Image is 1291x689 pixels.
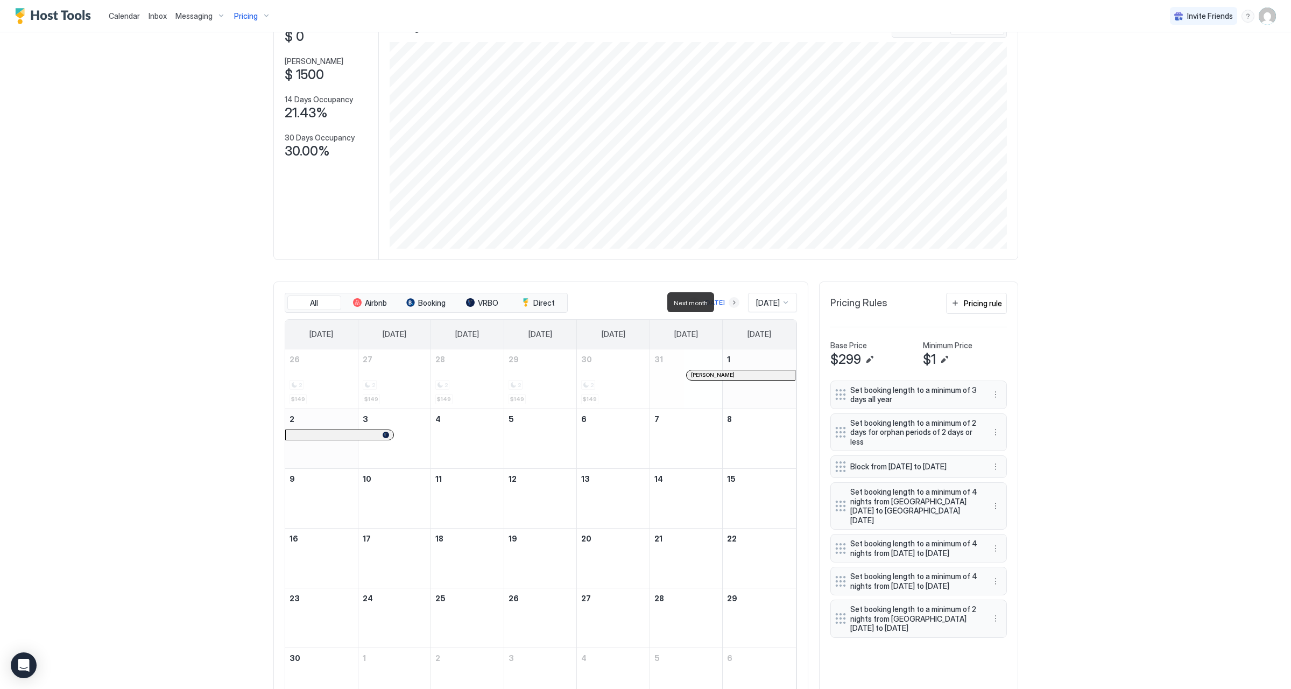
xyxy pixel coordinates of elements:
span: 3 [363,414,368,424]
a: November 4, 2025 [431,409,504,429]
span: Minimum Price [923,341,972,350]
span: $299 [830,351,861,368]
span: 4 [435,414,441,424]
td: November 14, 2025 [650,468,723,528]
span: 6 [727,653,732,663]
button: More options [989,460,1002,473]
a: December 6, 2025 [723,648,795,668]
span: Base Price [830,341,867,350]
span: [DATE] [674,329,698,339]
td: October 26, 2025 [285,349,358,409]
a: November 10, 2025 [358,469,431,489]
span: [DATE] [383,329,406,339]
button: More options [989,426,1002,439]
div: menu [989,460,1002,473]
div: User profile [1259,8,1276,25]
span: 29 [727,594,737,603]
a: November 17, 2025 [358,529,431,549]
a: October 27, 2025 [358,349,431,369]
a: November 9, 2025 [285,469,358,489]
span: 1 [727,355,730,364]
td: October 29, 2025 [504,349,577,409]
td: November 7, 2025 [650,409,723,468]
div: Pricing rule [964,298,1002,309]
span: 25 [435,594,446,603]
span: 2 [435,653,440,663]
a: November 19, 2025 [504,529,577,549]
a: Sunday [299,320,344,349]
a: November 3, 2025 [358,409,431,429]
div: menu [989,542,1002,555]
span: 10 [363,474,371,483]
td: November 16, 2025 [285,528,358,588]
span: Booking [418,298,446,308]
a: Thursday [591,320,636,349]
div: menu [989,388,1002,401]
span: 18 [435,534,443,543]
a: November 13, 2025 [577,469,650,489]
td: November 3, 2025 [358,409,431,468]
a: November 14, 2025 [650,469,723,489]
a: October 29, 2025 [504,349,577,369]
td: November 1, 2025 [723,349,796,409]
a: November 16, 2025 [285,529,358,549]
button: More options [989,612,1002,625]
span: [PERSON_NAME] [285,57,343,66]
a: November 6, 2025 [577,409,650,429]
span: 12 [509,474,517,483]
div: menu [989,426,1002,439]
span: 2 [290,414,294,424]
span: Inbox [149,11,167,20]
span: [DATE] [756,298,780,308]
div: menu [989,575,1002,588]
span: [DATE] [455,329,479,339]
a: November 21, 2025 [650,529,723,549]
a: November 11, 2025 [431,469,504,489]
a: December 5, 2025 [650,648,723,668]
td: November 11, 2025 [431,468,504,528]
a: Inbox [149,10,167,22]
td: November 24, 2025 [358,588,431,648]
div: Set booking length to a minimum of 4 nights from [DATE] to [DATE] menu [830,567,1007,595]
a: Host Tools Logo [15,8,96,24]
a: November 5, 2025 [504,409,577,429]
a: November 20, 2025 [577,529,650,549]
a: November 24, 2025 [358,588,431,608]
span: 19 [509,534,517,543]
span: 5 [654,653,660,663]
span: 3 [509,653,514,663]
span: Calendar [109,11,140,20]
a: Monday [372,320,417,349]
td: November 18, 2025 [431,528,504,588]
span: 16 [290,534,298,543]
div: tab-group [285,293,568,313]
span: Block from [DATE] to [DATE] [850,462,978,472]
span: Invite Friends [1187,11,1233,21]
div: Set booking length to a minimum of 2 days for orphan periods of 2 days or less menu [830,413,1007,452]
span: 23 [290,594,300,603]
td: November 17, 2025 [358,528,431,588]
button: All [287,296,341,311]
span: 28 [654,594,664,603]
a: Saturday [737,320,782,349]
td: November 15, 2025 [723,468,796,528]
td: November 19, 2025 [504,528,577,588]
span: Set booking length to a minimum of 4 nights from [GEOGRAPHIC_DATA][DATE] to [GEOGRAPHIC_DATA][DATE] [850,487,978,525]
span: 6 [581,414,587,424]
a: November 15, 2025 [723,469,795,489]
span: 31 [654,355,663,364]
span: 24 [363,594,373,603]
td: November 23, 2025 [285,588,358,648]
span: 15 [727,474,736,483]
td: November 10, 2025 [358,468,431,528]
button: Next month [729,297,739,308]
a: Calendar [109,10,140,22]
div: [PERSON_NAME] [691,371,791,378]
a: November 22, 2025 [723,529,795,549]
td: October 31, 2025 [650,349,723,409]
td: October 28, 2025 [431,349,504,409]
span: 5 [509,414,514,424]
a: November 2, 2025 [285,409,358,429]
td: November 20, 2025 [577,528,650,588]
span: 13 [581,474,590,483]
